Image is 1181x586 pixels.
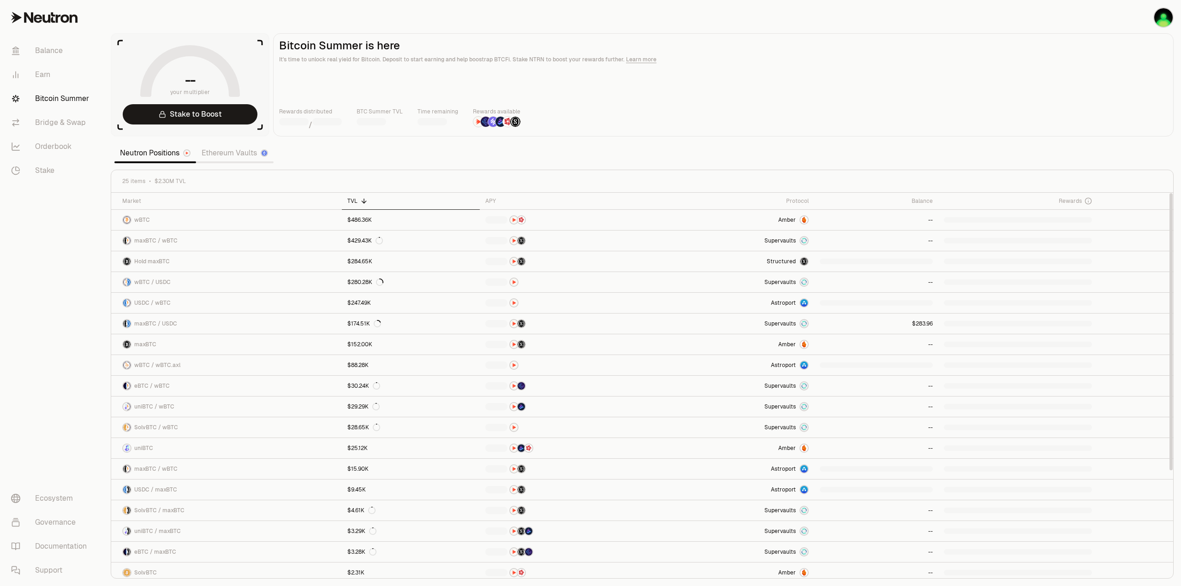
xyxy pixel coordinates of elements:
[347,197,474,205] div: TVL
[652,314,814,334] a: SupervaultsSupervaults
[764,278,796,286] span: Supervaults
[111,210,342,230] a: wBTC LogowBTC
[342,376,479,396] a: $30.24K
[518,341,525,348] img: Structured Points
[800,569,808,576] img: Amber
[800,237,808,244] img: Supervaults
[111,542,342,562] a: eBTC LogomaxBTC LogoeBTC / maxBTC
[196,144,274,162] a: Ethereum Vaults
[764,403,796,410] span: Supervaults
[134,320,177,327] span: maxBTC / USDC
[518,258,525,265] img: Structured Points
[652,459,814,479] a: Astroport
[123,403,126,410] img: uniBTC Logo
[480,417,652,438] a: NTRN
[764,382,796,390] span: Supervaults
[134,444,153,452] span: uniBTC
[342,210,479,230] a: $486.36K
[480,500,652,521] a: NTRNStructured Points
[123,258,131,265] img: maxBTC Logo
[123,569,131,576] img: SolvBTC Logo
[778,341,796,348] span: Amber
[485,215,647,225] button: NTRNMars Fragments
[800,382,808,390] img: Supervaults
[778,444,796,452] span: Amber
[800,258,808,265] img: maxBTC
[820,197,933,205] div: Balance
[134,258,170,265] span: Hold maxBTC
[480,314,652,334] a: NTRNStructured Points
[480,334,652,355] a: NTRNStructured Points
[800,444,808,452] img: Amber
[510,299,518,307] img: NTRN
[480,562,652,583] a: NTRNMars Fragments
[510,486,518,493] img: NTRN
[525,548,532,556] img: EtherFi Points
[127,320,131,327] img: USDC Logo
[134,216,150,224] span: wBTC
[418,107,458,116] p: Time remaining
[123,278,126,286] img: wBTC Logo
[510,341,518,348] img: NTRN
[347,299,371,307] div: $247.49K
[4,39,100,63] a: Balance
[111,521,342,541] a: uniBTC LogomaxBTC LogouniBTC / maxBTC
[123,320,126,327] img: maxBTC Logo
[134,361,180,369] span: wBTC / wBTC.axl
[123,527,126,535] img: uniBTC Logo
[814,397,938,417] a: --
[518,548,525,556] img: Structured Points
[127,237,131,244] img: wBTC Logo
[764,548,796,556] span: Supervaults
[342,355,479,375] a: $88.28K
[800,548,808,556] img: Supervaults
[134,278,171,286] span: wBTC / USDC
[485,298,647,308] button: NTRN
[480,251,652,272] a: NTRNStructured Points
[485,527,647,536] button: NTRNStructured PointsBedrock Diamonds
[800,507,808,514] img: Supervaults
[122,197,336,205] div: Market
[510,444,518,452] img: NTRN
[342,293,479,313] a: $247.49K
[485,402,647,411] button: NTRNBedrock Diamonds
[510,361,518,369] img: NTRN
[1154,8,1173,27] img: Main
[123,341,131,348] img: maxBTC Logo
[495,117,506,127] img: Bedrock Diamonds
[111,231,342,251] a: maxBTC LogowBTC LogomaxBTC / wBTC
[134,548,176,556] span: eBTC / maxBTC
[342,417,479,438] a: $28.65K
[4,534,100,558] a: Documentation
[518,216,525,224] img: Mars Fragments
[347,507,376,514] div: $4.61K
[111,479,342,500] a: USDC LogomaxBTC LogoUSDC / maxBTC
[347,382,380,390] div: $30.24K
[480,397,652,417] a: NTRNBedrock Diamonds
[4,87,100,111] a: Bitcoin Summer
[279,55,1168,64] p: It's time to unlock real yield for Bitcoin. Deposit to start earning and help boostrap BTCFi. Sta...
[510,320,518,327] img: NTRN
[279,107,342,116] p: Rewards distributed
[480,376,652,396] a: NTRNEtherFi Points
[127,548,131,556] img: maxBTC Logo
[347,341,372,348] div: $152.00K
[127,424,131,431] img: wBTC Logo
[127,361,131,369] img: wBTC.axl Logo
[518,320,525,327] img: Structured Points
[4,159,100,183] a: Stake
[342,314,479,334] a: $174.51K
[342,438,479,458] a: $25.12K
[485,423,647,432] button: NTRN
[485,197,647,205] div: APY
[510,216,518,224] img: NTRN
[111,438,342,458] a: uniBTC LogouniBTC
[1059,197,1082,205] span: Rewards
[347,486,366,493] div: $9.45K
[111,376,342,396] a: eBTC LogowBTC LogoeBTC / wBTC
[518,507,525,514] img: Structured Points
[764,424,796,431] span: Supervaults
[485,444,647,453] button: NTRNBedrock DiamondsMars Fragments
[814,272,938,292] a: --
[347,361,369,369] div: $88.28K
